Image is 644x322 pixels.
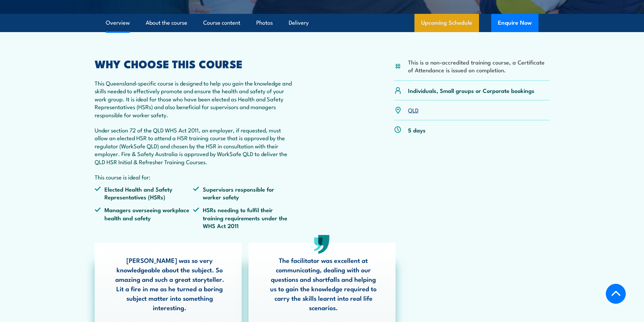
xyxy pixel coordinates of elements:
a: About the course [146,14,187,32]
p: This Queensland-specific course is designed to help you gain the knowledge and skills needed to e... [95,79,292,119]
p: The facilitator was excellent at communicating, dealing with our questions and shortfalls and hel... [268,255,379,312]
p: Under section 72 of the QLD WHS Act 2011, an employer, if requested, must allow an elected HSR to... [95,126,292,166]
a: Upcoming Schedule [414,14,479,32]
a: QLD [408,106,419,114]
li: Managers overseeing workplace health and safety [95,206,193,229]
p: This course is ideal for: [95,173,292,181]
button: Enquire Now [491,14,539,32]
li: Elected Health and Safety Representatives (HSRs) [95,185,193,201]
li: This is a non-accredited training course, a Certificate of Attendance is issued on completion. [408,58,550,74]
a: Course content [203,14,240,32]
p: 5 days [408,126,426,134]
a: Delivery [289,14,309,32]
p: [PERSON_NAME] was so very knowledgeable about the subject. So amazing and such a great storytelle... [115,255,225,312]
li: HSRs needing to fulfil their training requirements under the WHS Act 2011 [193,206,292,229]
a: Overview [106,14,130,32]
h2: WHY CHOOSE THIS COURSE [95,59,292,68]
li: Supervisors responsible for worker safety [193,185,292,201]
p: Individuals, Small groups or Corporate bookings [408,86,534,94]
a: Photos [256,14,273,32]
